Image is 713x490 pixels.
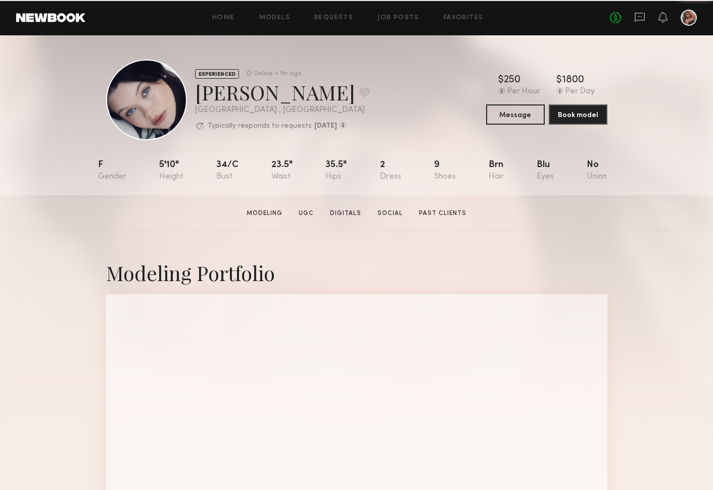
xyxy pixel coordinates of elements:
[326,209,365,218] a: Digitals
[216,160,239,181] div: 34/c
[195,106,370,115] div: [GEOGRAPHIC_DATA] , [GEOGRAPHIC_DATA]
[587,160,607,181] div: No
[549,104,607,125] button: Book model
[106,259,607,286] div: Modeling Portfolio
[565,87,595,96] div: Per Day
[295,209,318,218] a: UGC
[325,160,347,181] div: 35.5"
[254,71,301,77] div: Online < 1hr ago
[444,15,484,21] a: Favorites
[314,15,353,21] a: Requests
[498,75,504,85] div: $
[537,160,554,181] div: Blu
[159,160,183,181] div: 5'10"
[195,79,370,105] div: [PERSON_NAME]
[259,15,290,21] a: Models
[434,160,456,181] div: 9
[380,160,401,181] div: 2
[212,15,235,21] a: Home
[415,209,470,218] a: Past Clients
[243,209,287,218] a: Modeling
[195,69,239,79] div: EXPERIENCED
[486,104,545,125] button: Message
[208,123,312,130] p: Typically responds to requests
[98,160,126,181] div: F
[271,160,293,181] div: 23.5"
[556,75,562,85] div: $
[507,87,540,96] div: Per Hour
[377,15,419,21] a: Job Posts
[314,123,337,130] b: [DATE]
[489,160,504,181] div: Brn
[562,75,584,85] div: 1800
[373,209,407,218] a: Social
[504,75,520,85] div: 250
